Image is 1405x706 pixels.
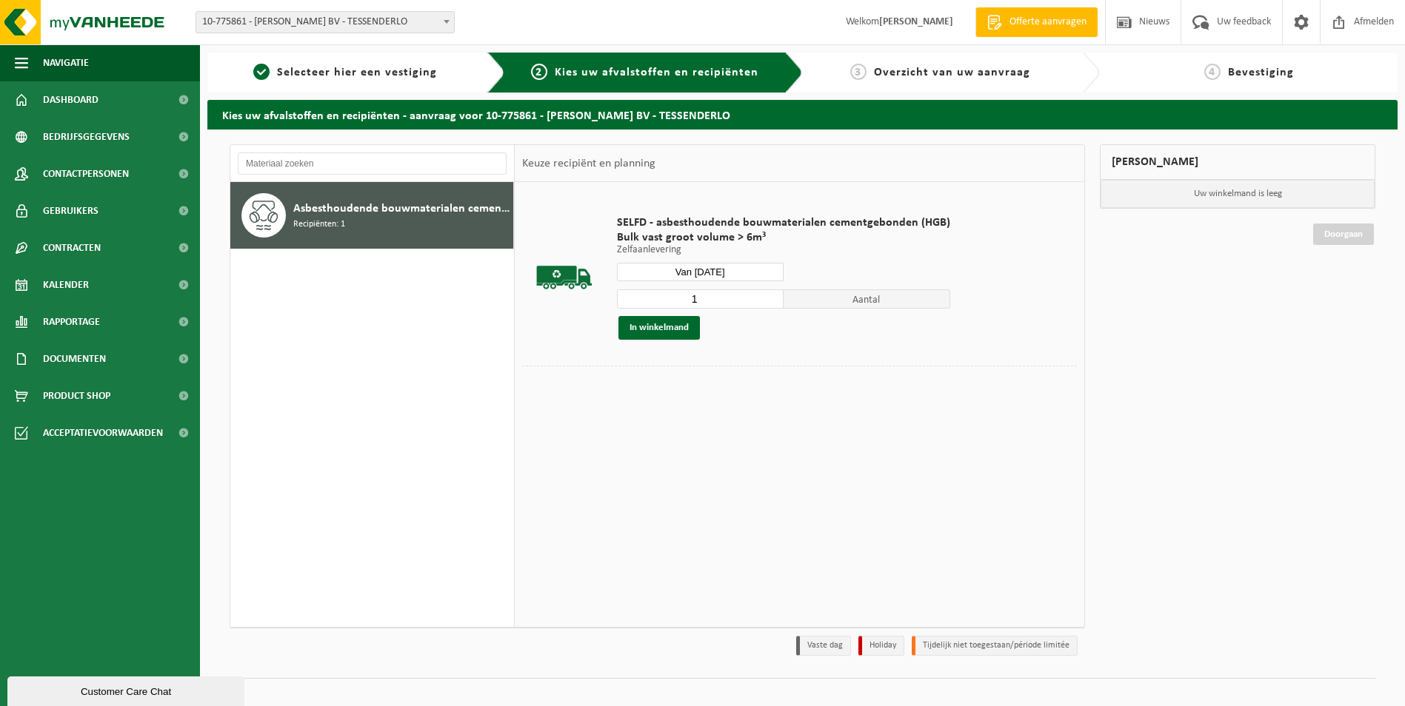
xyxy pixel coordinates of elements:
[277,67,437,78] span: Selecteer hier een vestiging
[1006,15,1090,30] span: Offerte aanvragen
[293,200,510,218] span: Asbesthoudende bouwmaterialen cementgebonden (hechtgebonden)
[975,7,1098,37] a: Offerte aanvragen
[617,215,950,230] span: SELFD - asbesthoudende bouwmaterialen cementgebonden (HGB)
[1313,223,1374,245] a: Doorgaan
[784,289,950,309] span: Aantal
[43,303,100,340] span: Rapportage
[515,145,663,182] div: Keuze recipiënt en planning
[796,636,851,656] li: Vaste dag
[43,229,101,266] span: Contracten
[874,67,1030,78] span: Overzicht van uw aanvraag
[879,16,953,27] strong: [PERSON_NAME]
[43,44,89,81] span: Navigatie
[858,636,904,656] li: Holiday
[293,218,345,232] span: Recipiënten: 1
[238,152,507,175] input: Materiaal zoeken
[43,155,129,192] span: Contactpersonen
[1101,180,1375,208] p: Uw winkelmand is leeg
[253,64,270,80] span: 1
[1204,64,1221,80] span: 4
[850,64,867,80] span: 3
[196,12,454,33] span: 10-775861 - YVES MAES BV - TESSENDERLO
[43,377,110,414] span: Product Shop
[617,230,950,245] span: Bulk vast groot volume > 6m³
[43,81,99,118] span: Dashboard
[207,100,1398,129] h2: Kies uw afvalstoffen en recipiënten - aanvraag voor 10-775861 - [PERSON_NAME] BV - TESSENDERLO
[912,636,1078,656] li: Tijdelijk niet toegestaan/période limitée
[43,192,99,229] span: Gebruikers
[617,263,784,281] input: Selecteer datum
[617,245,950,255] p: Zelfaanlevering
[618,316,700,340] button: In winkelmand
[196,11,455,33] span: 10-775861 - YVES MAES BV - TESSENDERLO
[1100,144,1375,180] div: [PERSON_NAME]
[43,414,163,451] span: Acceptatievoorwaarden
[43,266,89,303] span: Kalender
[230,182,514,249] button: Asbesthoudende bouwmaterialen cementgebonden (hechtgebonden) Recipiënten: 1
[215,64,475,81] a: 1Selecteer hier een vestiging
[43,118,130,155] span: Bedrijfsgegevens
[43,340,106,377] span: Documenten
[555,67,758,78] span: Kies uw afvalstoffen en recipiënten
[531,64,547,80] span: 2
[7,673,247,706] iframe: chat widget
[1228,67,1294,78] span: Bevestiging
